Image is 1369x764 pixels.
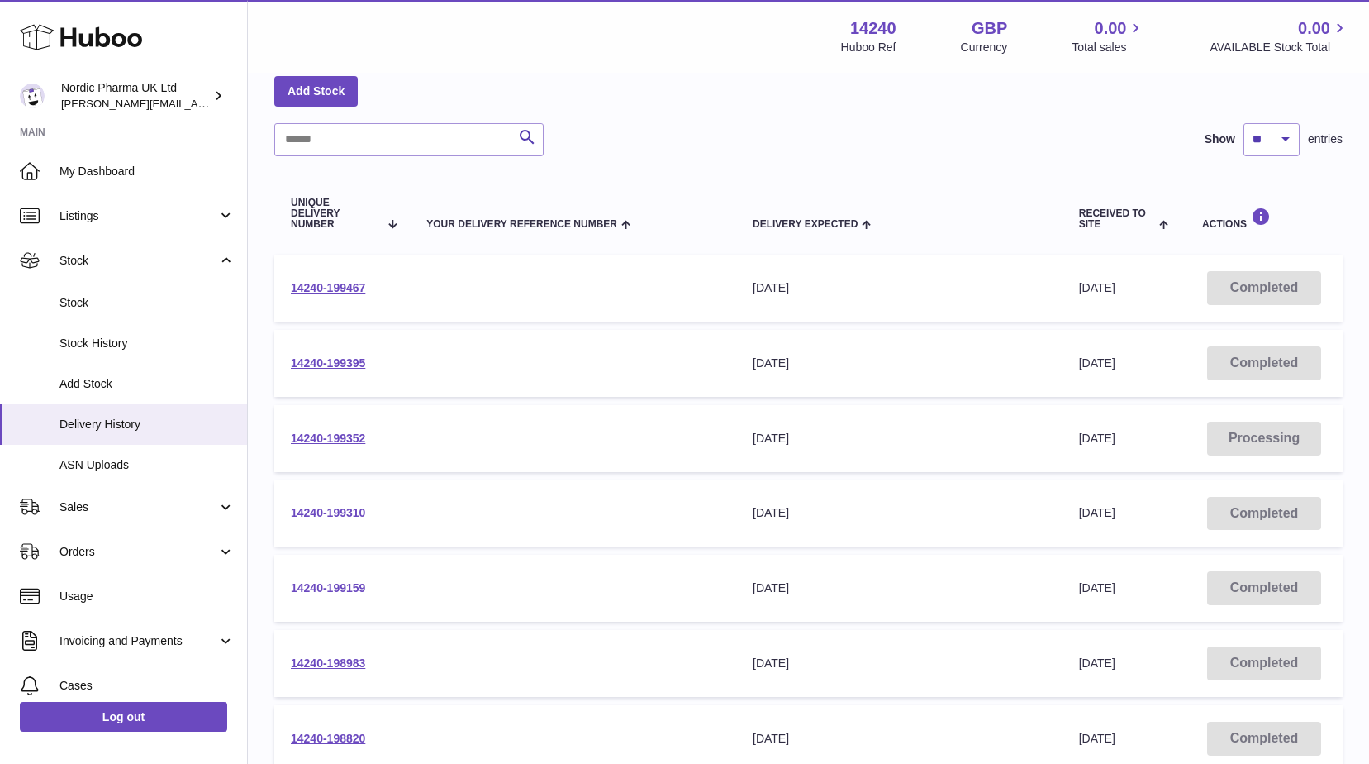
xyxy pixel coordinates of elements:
span: Stock [59,295,235,311]
span: [DATE] [1079,506,1115,519]
a: 0.00 Total sales [1072,17,1145,55]
span: Add Stock [59,376,235,392]
a: 14240-198820 [291,732,365,745]
span: Orders [59,544,217,560]
span: [DATE] [1079,356,1115,370]
div: [DATE] [753,431,1046,446]
a: 14240-199395 [291,356,365,370]
div: [DATE] [753,731,1046,747]
span: Unique Delivery Number [291,198,379,231]
span: [DATE] [1079,581,1115,594]
span: 0.00 [1298,17,1330,40]
div: [DATE] [753,505,1046,521]
span: [PERSON_NAME][EMAIL_ADDRESS][DOMAIN_NAME] [61,97,331,110]
span: Delivery Expected [753,219,858,230]
span: Sales [59,499,217,515]
label: Show [1205,131,1235,147]
span: [DATE] [1079,732,1115,745]
a: 14240-199159 [291,581,365,594]
a: 14240-199310 [291,506,365,519]
a: 14240-199352 [291,432,365,445]
div: Huboo Ref [841,40,896,55]
span: AVAILABLE Stock Total [1210,40,1349,55]
img: joe.plant@parapharmdev.com [20,84,45,108]
a: Add Stock [274,76,358,106]
span: Usage [59,589,235,604]
span: ASN Uploads [59,457,235,473]
span: Listings [59,208,217,224]
a: 14240-198983 [291,657,365,670]
span: [DATE] [1079,657,1115,670]
span: Total sales [1072,40,1145,55]
span: Invoicing and Payments [59,633,217,649]
div: [DATE] [753,280,1046,296]
span: Stock [59,253,217,269]
span: Cases [59,678,235,694]
span: Your Delivery Reference Number [426,219,617,230]
a: 0.00 AVAILABLE Stock Total [1210,17,1349,55]
span: [DATE] [1079,281,1115,294]
div: Nordic Pharma UK Ltd [61,80,210,112]
a: 14240-199467 [291,281,365,294]
span: entries [1308,131,1343,147]
div: Currency [961,40,1008,55]
strong: GBP [972,17,1007,40]
div: Actions [1202,208,1326,230]
span: My Dashboard [59,164,235,179]
div: [DATE] [753,656,1046,671]
span: Stock History [59,336,235,351]
span: Delivery History [59,417,235,432]
div: [DATE] [753,580,1046,596]
a: Log out [20,702,227,732]
strong: 14240 [850,17,896,40]
span: Received to Site [1079,208,1155,230]
span: [DATE] [1079,432,1115,445]
div: [DATE] [753,356,1046,371]
span: 0.00 [1095,17,1127,40]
